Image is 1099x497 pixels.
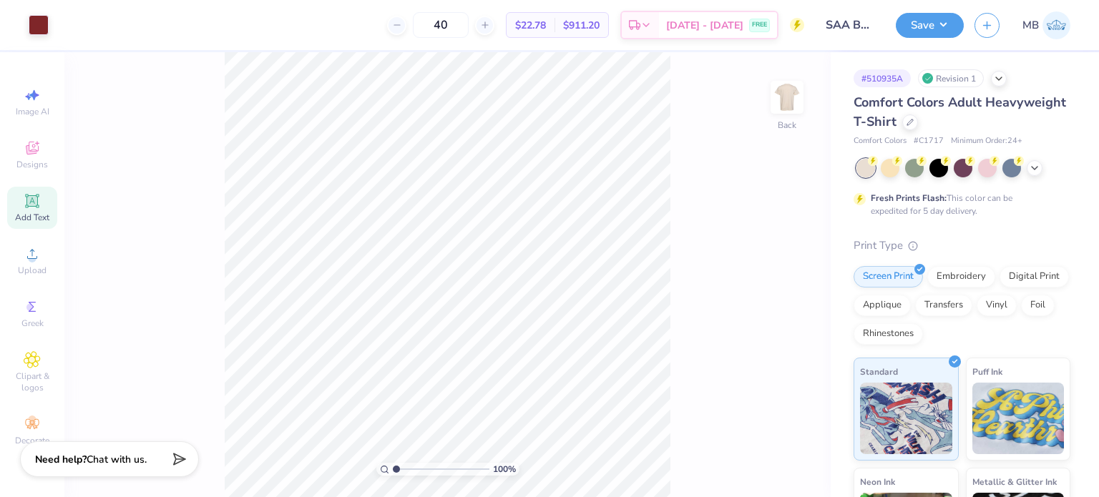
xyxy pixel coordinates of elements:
[18,265,47,276] span: Upload
[951,135,1022,147] span: Minimum Order: 24 +
[860,364,898,379] span: Standard
[896,13,964,38] button: Save
[1042,11,1070,39] img: Marianne Bagtang
[1022,11,1070,39] a: MB
[515,18,546,33] span: $22.78
[16,159,48,170] span: Designs
[666,18,743,33] span: [DATE] - [DATE]
[854,323,923,345] div: Rhinestones
[15,212,49,223] span: Add Text
[7,370,57,393] span: Clipart & logos
[1021,295,1055,316] div: Foil
[854,69,911,87] div: # 510935A
[854,237,1070,254] div: Print Type
[972,474,1057,489] span: Metallic & Glitter Ink
[860,474,895,489] span: Neon Ink
[860,383,952,454] img: Standard
[778,119,796,132] div: Back
[493,463,516,476] span: 100 %
[915,295,972,316] div: Transfers
[972,383,1065,454] img: Puff Ink
[21,318,44,329] span: Greek
[16,106,49,117] span: Image AI
[854,135,907,147] span: Comfort Colors
[854,94,1066,130] span: Comfort Colors Adult Heavyweight T-Shirt
[35,453,87,466] strong: Need help?
[773,83,801,112] img: Back
[854,295,911,316] div: Applique
[87,453,147,466] span: Chat with us.
[1022,17,1039,34] span: MB
[914,135,944,147] span: # C1717
[563,18,600,33] span: $911.20
[413,12,469,38] input: – –
[927,266,995,287] div: Embroidery
[752,20,767,30] span: FREE
[815,11,885,39] input: Untitled Design
[918,69,984,87] div: Revision 1
[871,192,1047,217] div: This color can be expedited for 5 day delivery.
[854,266,923,287] div: Screen Print
[1000,266,1069,287] div: Digital Print
[977,295,1017,316] div: Vinyl
[972,364,1002,379] span: Puff Ink
[15,435,49,446] span: Decorate
[871,192,947,204] strong: Fresh Prints Flash:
